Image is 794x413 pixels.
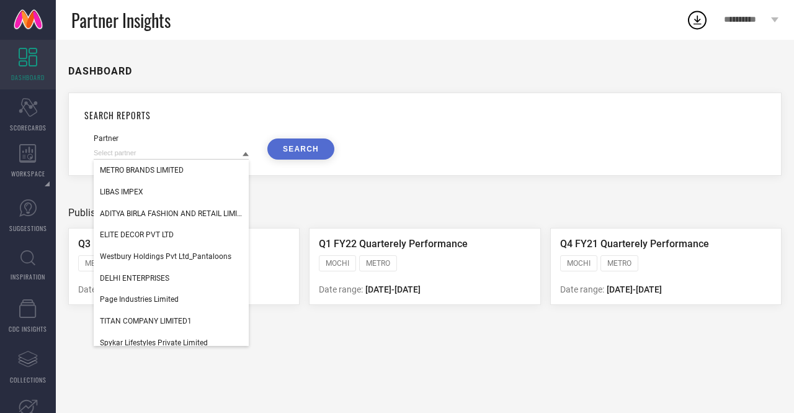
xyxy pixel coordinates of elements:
span: DELHI ENTERPRISES [100,274,169,283]
span: Spykar Lifestyles Private Limited [100,338,208,347]
span: Date range: [560,284,604,294]
span: [DATE] - [DATE] [365,284,421,294]
span: [DATE] - [DATE] [607,284,662,294]
div: Published Reports (3) [68,207,782,219]
span: METRO [607,259,631,268]
span: METRO BRANDS LIMITED [100,166,184,175]
span: DASHBOARD [11,73,45,82]
span: Date range: [319,284,363,294]
span: MOCHI [567,259,591,268]
div: Partner [94,134,249,143]
button: SEARCH [267,138,334,160]
span: TITAN COMPANY LIMITED1 [100,317,192,325]
div: Page Industries Limited [94,289,249,310]
div: ELITE DECOR PVT LTD [94,224,249,245]
span: Date range: [78,284,122,294]
span: METRO [85,259,109,268]
span: LIBAS IMPEX [100,188,143,196]
div: TITAN COMPANY LIMITED1 [94,311,249,332]
span: Page Industries Limited [100,295,179,304]
div: LIBAS IMPEX [94,181,249,202]
span: Q3 FY21 Quarterly Performance [78,238,221,250]
div: DELHI ENTERPRISES [94,268,249,289]
div: Spykar Lifestyles Private Limited [94,332,249,353]
span: Partner Insights [71,7,171,33]
span: Westbury Holdings Pvt Ltd_Pantaloons [100,252,231,261]
span: SUGGESTIONS [9,224,47,233]
span: COLLECTIONS [10,375,47,384]
span: Q4 FY21 Quarterely Performance [560,238,709,250]
span: SCORECARDS [10,123,47,132]
div: Open download list [686,9,708,31]
span: METRO [366,259,390,268]
h1: SEARCH REPORTS [84,109,765,122]
span: ADITYA BIRLA FASHION AND RETAIL LIMITED (MADURA FASHION & LIFESTYLE DIVISION) [100,209,243,218]
span: CDC INSIGHTS [9,324,47,334]
span: WORKSPACE [11,169,45,178]
span: MOCHI [326,259,349,268]
span: Q1 FY22 Quarterely Performance [319,238,468,250]
h1: DASHBOARD [68,65,132,77]
div: METRO BRANDS LIMITED [94,160,249,181]
span: INSPIRATION [11,272,45,281]
span: ELITE DECOR PVT LTD [100,230,174,239]
input: Select partner [94,147,249,160]
div: ADITYA BIRLA FASHION AND RETAIL LIMITED (MADURA FASHION & LIFESTYLE DIVISION) [94,203,249,224]
div: Westbury Holdings Pvt Ltd_Pantaloons [94,246,249,267]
